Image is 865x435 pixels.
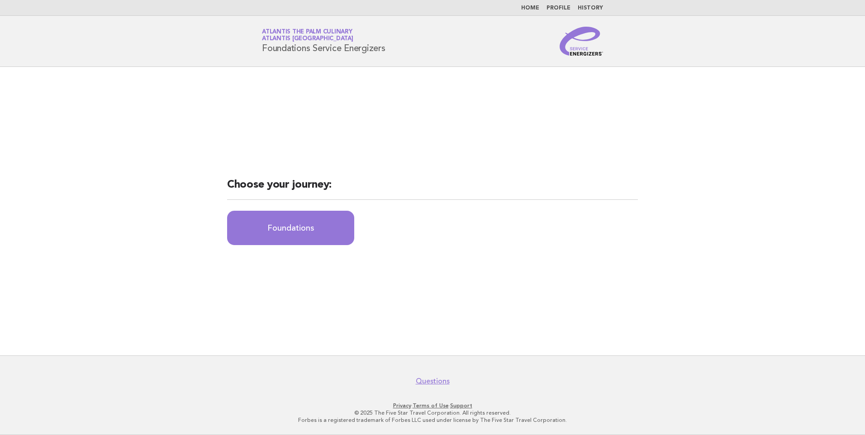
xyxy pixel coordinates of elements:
a: History [578,5,603,11]
p: Forbes is a registered trademark of Forbes LLC used under license by The Five Star Travel Corpora... [156,416,709,424]
p: · · [156,402,709,409]
a: Terms of Use [413,402,449,409]
h2: Choose your journey: [227,178,638,200]
a: Privacy [393,402,411,409]
h1: Foundations Service Energizers [262,29,385,53]
a: Questions [416,377,450,386]
a: Support [450,402,472,409]
span: Atlantis [GEOGRAPHIC_DATA] [262,36,353,42]
a: Profile [547,5,570,11]
img: Service Energizers [560,27,603,56]
a: Home [521,5,539,11]
p: © 2025 The Five Star Travel Corporation. All rights reserved. [156,409,709,416]
a: Atlantis The Palm CulinaryAtlantis [GEOGRAPHIC_DATA] [262,29,353,42]
a: Foundations [227,211,354,245]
